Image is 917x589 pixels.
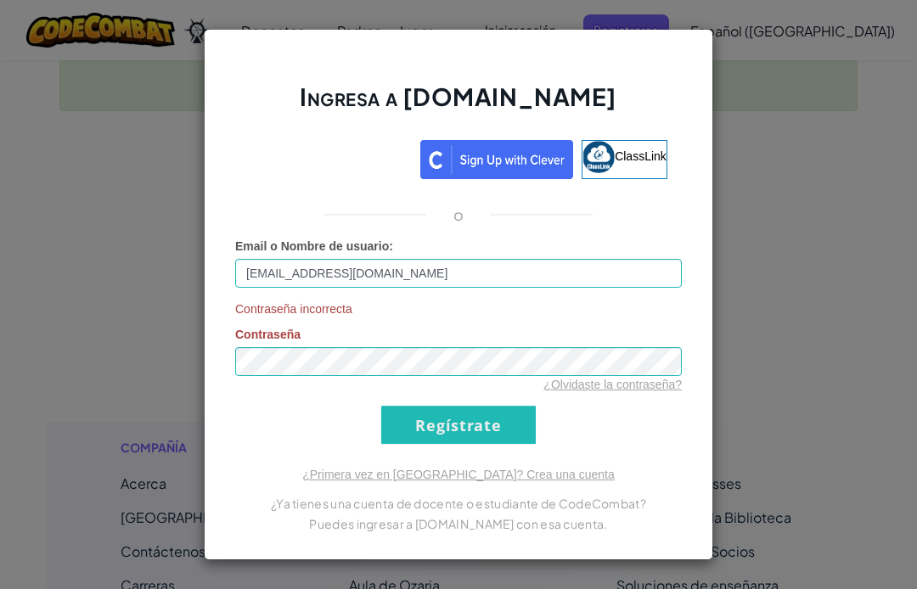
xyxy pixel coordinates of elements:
[250,138,412,176] div: Acceder con Google. Se abre en una pestaña nueva
[381,406,536,444] input: Regístrate
[582,141,615,173] img: classlink-logo-small.png
[250,140,412,179] a: Acceder con Google. Se abre en una pestaña nueva
[543,378,682,391] a: ¿Olvidaste la contraseña?
[235,513,682,534] p: Puedes ingresar a [DOMAIN_NAME] con esa cuenta.
[420,140,573,179] img: clever_sso_button@2x.png
[235,239,389,253] span: Email o Nombre de usuario
[235,238,393,255] label: :
[302,468,615,481] a: ¿Primera vez en [GEOGRAPHIC_DATA]? Crea una cuenta
[235,81,682,130] h2: Ingresa a [DOMAIN_NAME]
[453,205,464,225] p: o
[235,300,682,317] span: Contraseña incorrecta
[235,493,682,513] p: ¿Ya tienes una cuenta de docente o estudiante de CodeCombat?
[235,328,301,341] span: Contraseña
[241,138,420,176] iframe: Botón de Acceder con Google
[615,149,667,163] span: ClassLink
